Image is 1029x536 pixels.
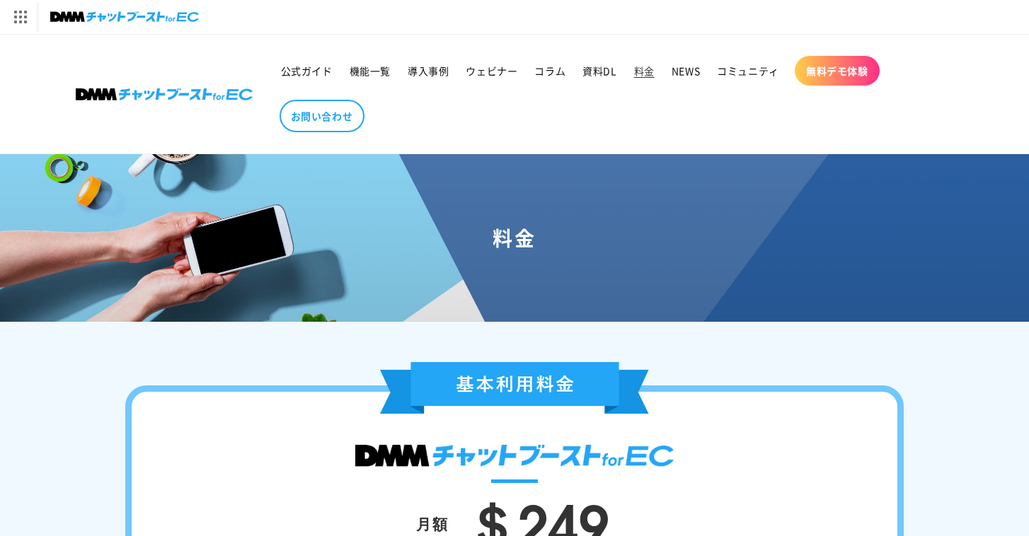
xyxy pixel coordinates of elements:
[717,64,779,77] span: コミュニティ
[806,64,868,77] span: 無料デモ体験
[272,56,341,86] a: 公式ガイド
[708,56,788,86] a: コミュニティ
[408,64,449,77] span: 導入事例
[582,64,616,77] span: 資料DL
[380,362,649,414] img: 基本利用料金
[663,56,708,86] a: NEWS
[350,64,391,77] span: 機能一覧
[291,110,353,122] span: お問い合わせ
[399,56,457,86] a: 導入事例
[672,64,700,77] span: NEWS
[17,225,1012,250] h1: 料金
[280,100,364,132] a: お問い合わせ
[466,64,517,77] span: ウェビナー
[526,56,574,86] a: コラム
[355,445,674,467] img: DMMチャットブースト
[574,56,625,86] a: 資料DL
[281,64,333,77] span: 公式ガイド
[795,56,880,86] a: 無料デモ体験
[76,88,253,100] img: 株式会社DMM Boost
[341,56,399,86] a: 機能一覧
[534,64,565,77] span: コラム
[626,56,663,86] a: 料金
[634,64,655,77] span: 料金
[457,56,526,86] a: ウェビナー
[50,7,199,27] img: チャットブーストforEC
[2,2,38,32] img: サービス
